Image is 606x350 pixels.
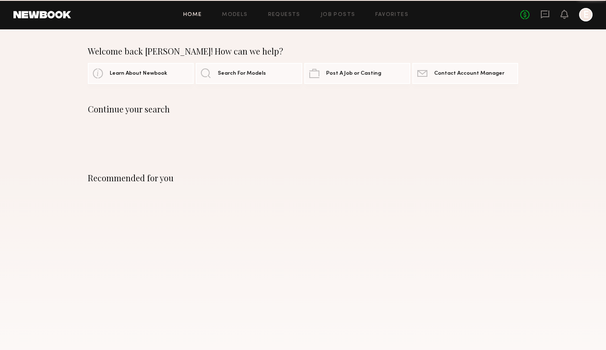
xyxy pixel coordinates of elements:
span: Contact Account Manager [434,71,504,76]
a: Favorites [375,12,408,18]
div: Recommended for you [88,173,518,183]
a: Contact Account Manager [412,63,518,84]
a: Post A Job or Casting [304,63,410,84]
a: Job Posts [321,12,356,18]
a: Learn About Newbook [88,63,194,84]
a: E [579,8,593,21]
span: Learn About Newbook [110,71,167,76]
div: Welcome back [PERSON_NAME]! How can we help? [88,46,518,56]
span: Post A Job or Casting [326,71,381,76]
a: Models [222,12,248,18]
div: Continue your search [88,104,518,114]
a: Requests [268,12,300,18]
a: Home [183,12,202,18]
a: Search For Models [196,63,302,84]
span: Search For Models [218,71,266,76]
